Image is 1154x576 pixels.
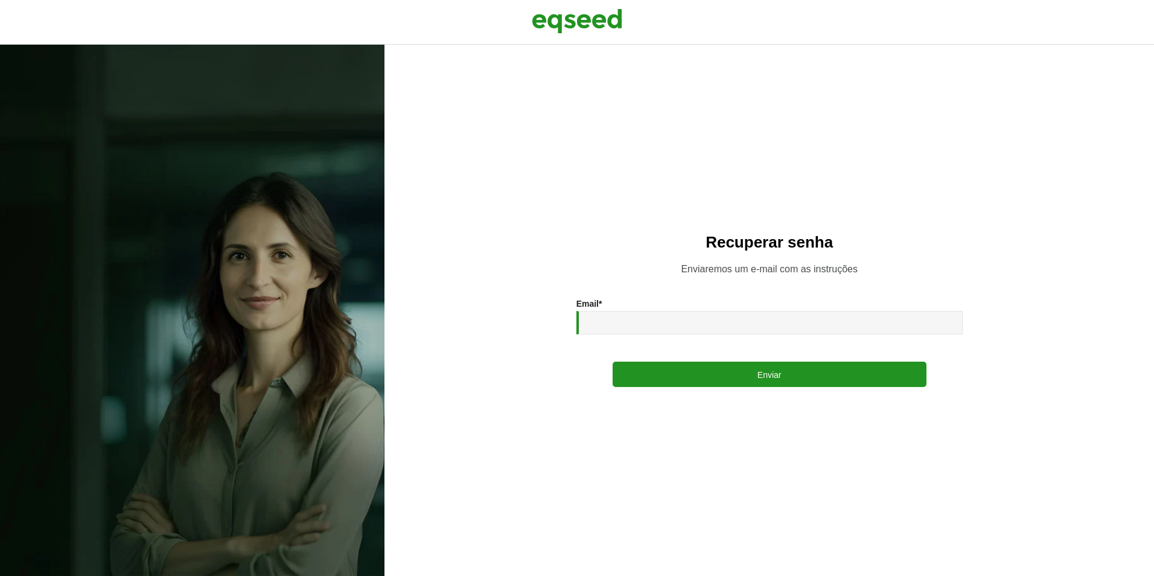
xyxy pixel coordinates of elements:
[409,234,1130,251] h2: Recuperar senha
[599,299,602,309] span: Este campo é obrigatório.
[409,263,1130,275] p: Enviaremos um e-mail com as instruções
[532,6,622,36] img: EqSeed Logo
[613,362,926,387] button: Enviar
[576,299,602,308] label: Email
